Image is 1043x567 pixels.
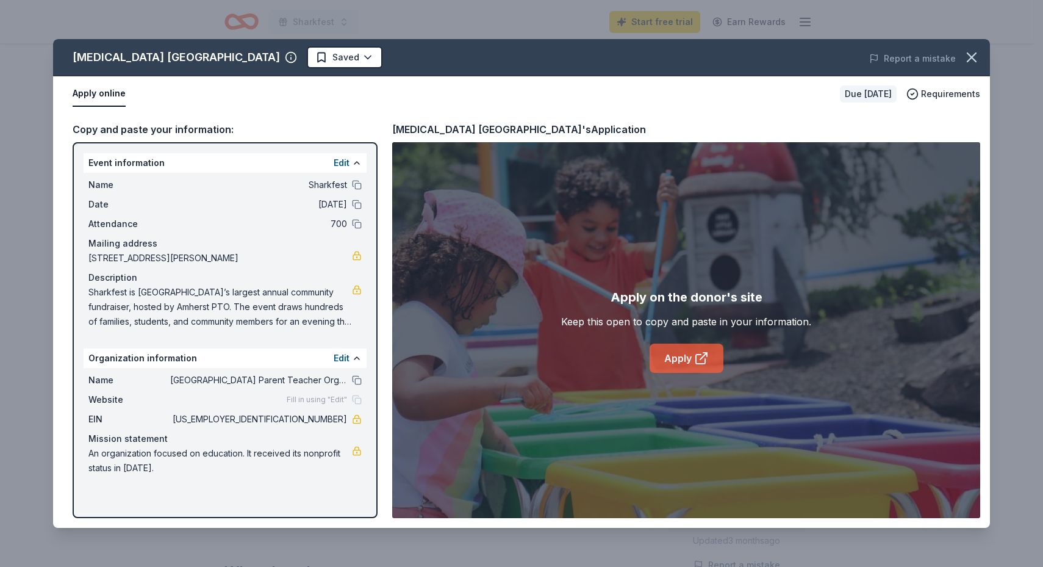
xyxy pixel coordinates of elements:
span: Name [88,178,170,192]
a: Apply [650,344,723,373]
span: 700 [170,217,347,231]
span: EIN [88,412,170,427]
div: Event information [84,153,367,173]
div: [MEDICAL_DATA] [GEOGRAPHIC_DATA] [73,48,280,67]
button: Requirements [906,87,980,101]
span: Website [88,392,170,407]
span: Sharkfest [170,178,347,192]
span: Sharkfest is [GEOGRAPHIC_DATA]’s largest annual community fundraiser, hosted by Amherst PTO. The ... [88,285,352,329]
div: Mailing address [88,236,362,251]
span: Fill in using "Edit" [287,395,347,405]
div: Due [DATE] [840,85,897,103]
button: Edit [334,156,349,170]
button: Saved [307,46,382,68]
div: Organization information [84,349,367,368]
div: Apply on the donor's site [611,287,762,307]
div: Description [88,270,362,285]
div: Copy and paste your information: [73,121,378,137]
div: [MEDICAL_DATA] [GEOGRAPHIC_DATA]'s Application [392,121,646,137]
span: Saved [332,50,359,65]
span: Attendance [88,217,170,231]
span: Date [88,197,170,212]
span: Requirements [921,87,980,101]
div: Keep this open to copy and paste in your information. [561,314,811,329]
span: [STREET_ADDRESS][PERSON_NAME] [88,251,352,265]
span: Name [88,373,170,388]
span: An organization focused on education. It received its nonprofit status in [DATE]. [88,446,352,475]
span: [GEOGRAPHIC_DATA] Parent Teacher Organization [170,373,347,388]
span: [DATE] [170,197,347,212]
div: Mission statement [88,432,362,446]
button: Report a mistake [869,51,956,66]
button: Edit [334,351,349,366]
button: Apply online [73,81,126,107]
span: [US_EMPLOYER_IDENTIFICATION_NUMBER] [170,412,347,427]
